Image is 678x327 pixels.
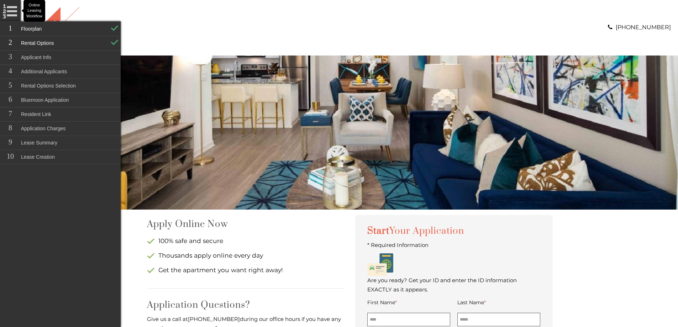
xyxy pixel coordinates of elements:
img: A living room with a blue couch and a television on the wall. [21,56,678,209]
span: Your Application [389,225,464,237]
span: Start [367,225,464,237]
a: [PHONE_NUMBER] [616,24,671,31]
p: * Required Information [367,241,541,250]
li: 100% safe and secure [147,234,345,248]
span: [PHONE_NUMBER] [188,316,240,322]
li: Get the apartment you want right away! [147,263,345,278]
img: Floorplan Check [110,22,121,32]
img: RentalOptions Check [110,36,121,47]
img: Passport [367,253,393,276]
div: banner [21,56,678,209]
img: A graphic with a red M and the word SOUTH. [28,7,84,48]
label: First Name [367,298,397,307]
h2: Apply Online Now [147,218,345,230]
label: Last Name [457,298,486,307]
p: Are you ready? Get your ID and enter the ID information EXACTLY as it appears. [367,276,541,294]
h2: Application Questions? [147,299,345,311]
li: Thousands apply online every day [147,248,345,263]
